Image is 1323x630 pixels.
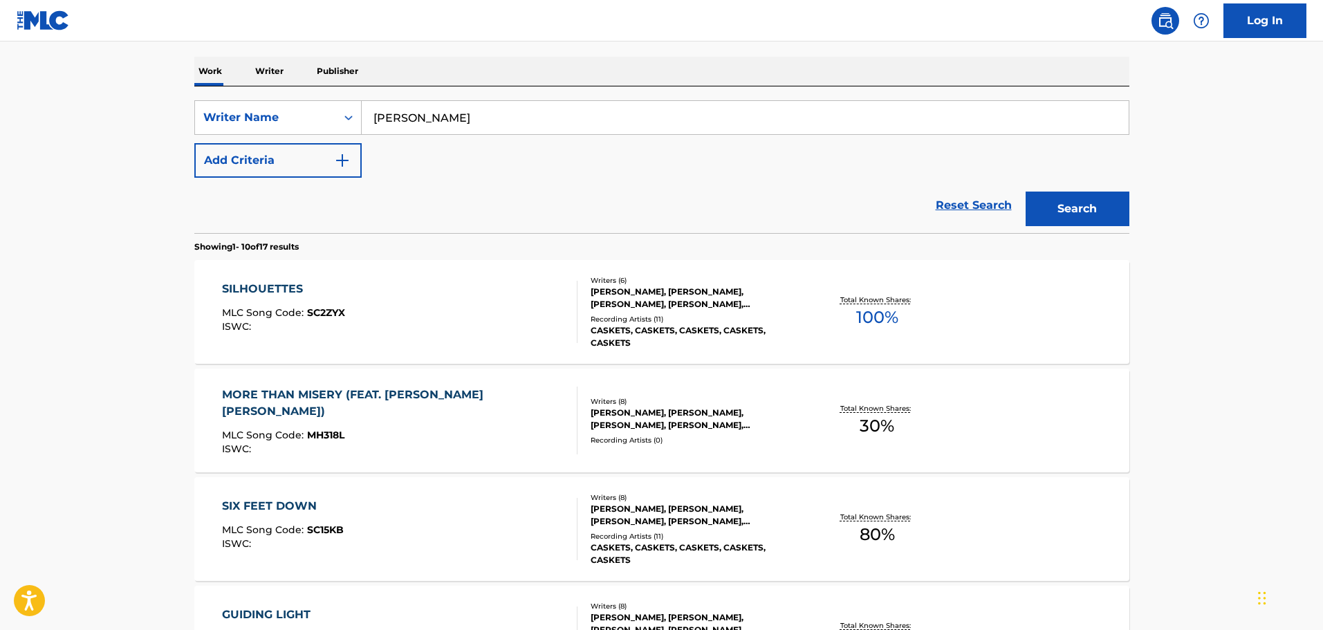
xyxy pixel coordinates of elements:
p: Total Known Shares: [840,295,914,305]
div: MORE THAN MISERY (FEAT. [PERSON_NAME] [PERSON_NAME]) [222,387,566,420]
p: Showing 1 - 10 of 17 results [194,241,299,253]
img: help [1193,12,1210,29]
p: Total Known Shares: [840,512,914,522]
div: Writers ( 8 ) [591,601,799,611]
a: SIX FEET DOWNMLC Song Code:SC15KBISWC:Writers (8)[PERSON_NAME], [PERSON_NAME], [PERSON_NAME], [PE... [194,477,1129,581]
span: 100 % [856,305,898,330]
div: [PERSON_NAME], [PERSON_NAME], [PERSON_NAME], [PERSON_NAME], [PERSON_NAME], [PERSON_NAME] [591,286,799,311]
div: CASKETS, CASKETS, CASKETS, CASKETS, CASKETS [591,324,799,349]
span: ISWC : [222,443,255,455]
span: 80 % [860,522,895,547]
button: Add Criteria [194,143,362,178]
span: SC15KB [307,524,344,536]
p: Total Known Shares: [840,403,914,414]
a: Reset Search [929,190,1019,221]
a: MORE THAN MISERY (FEAT. [PERSON_NAME] [PERSON_NAME])MLC Song Code:MH318LISWC:Writers (8)[PERSON_N... [194,369,1129,472]
span: MLC Song Code : [222,306,307,319]
span: MLC Song Code : [222,429,307,441]
div: SIX FEET DOWN [222,498,344,515]
div: GUIDING LIGHT [222,606,348,623]
a: Public Search [1151,7,1179,35]
span: SC2ZYX [307,306,345,319]
div: Recording Artists ( 0 ) [591,435,799,445]
div: Drag [1258,577,1266,619]
div: Writer Name [203,109,328,126]
a: SILHOUETTESMLC Song Code:SC2ZYXISWC:Writers (6)[PERSON_NAME], [PERSON_NAME], [PERSON_NAME], [PERS... [194,260,1129,364]
span: MH318L [307,429,344,441]
div: Writers ( 8 ) [591,492,799,503]
form: Search Form [194,100,1129,233]
button: Search [1026,192,1129,226]
span: ISWC : [222,537,255,550]
img: search [1157,12,1174,29]
div: Writers ( 6 ) [591,275,799,286]
span: MLC Song Code : [222,524,307,536]
div: [PERSON_NAME], [PERSON_NAME], [PERSON_NAME], [PERSON_NAME], [PERSON_NAME], [PERSON_NAME], [PERSON... [591,407,799,432]
div: CASKETS, CASKETS, CASKETS, CASKETS, CASKETS [591,541,799,566]
div: Writers ( 8 ) [591,396,799,407]
div: Help [1187,7,1215,35]
a: Log In [1223,3,1306,38]
span: 30 % [860,414,894,438]
span: ISWC : [222,320,255,333]
iframe: Chat Widget [1254,564,1323,630]
p: Work [194,57,226,86]
p: Writer [251,57,288,86]
img: 9d2ae6d4665cec9f34b9.svg [334,152,351,169]
div: Recording Artists ( 11 ) [591,531,799,541]
img: MLC Logo [17,10,70,30]
p: Publisher [313,57,362,86]
div: Recording Artists ( 11 ) [591,314,799,324]
div: [PERSON_NAME], [PERSON_NAME], [PERSON_NAME], [PERSON_NAME], [PERSON_NAME], [PERSON_NAME], [PERSON... [591,503,799,528]
div: SILHOUETTES [222,281,345,297]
